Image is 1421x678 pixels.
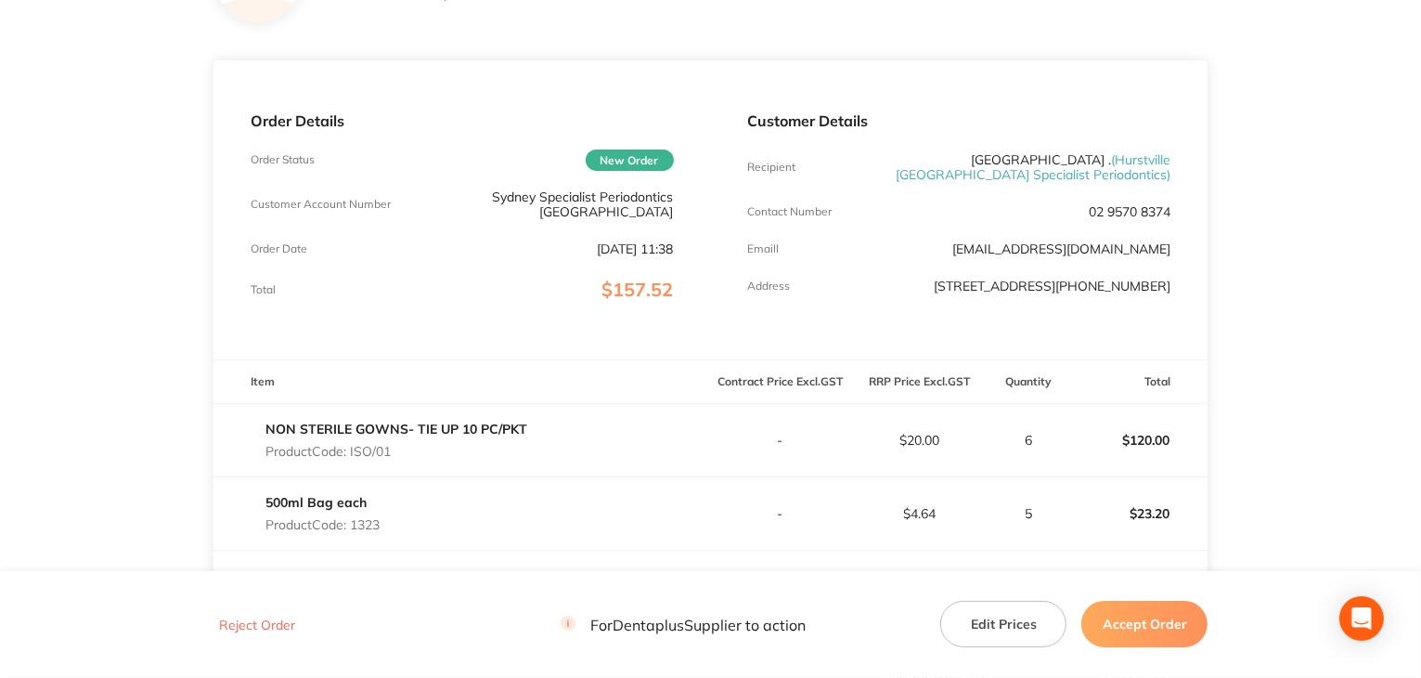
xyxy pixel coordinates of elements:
p: [DATE] 11:38 [598,241,674,256]
p: Customer Details [748,112,1171,129]
th: Total [1068,360,1208,404]
th: Contract Price Excl. GST [711,360,850,404]
th: Item [213,360,711,404]
span: ( Hurstville [GEOGRAPHIC_DATA] Specialist Periodontics ) [896,151,1170,183]
a: [EMAIL_ADDRESS][DOMAIN_NAME] [952,241,1170,257]
p: Recipient [748,161,796,174]
p: - [712,506,849,521]
div: Open Intercom Messenger [1339,596,1384,641]
p: 5 [990,506,1068,521]
p: 02 9570 8374 [1089,204,1170,219]
td: Message: - [213,551,711,606]
th: Quantity [989,360,1069,404]
p: Product Code: 1323 [265,517,380,532]
p: Product Code: ISO/01 [265,444,527,459]
p: Order Date [251,242,307,255]
p: $4.64 [851,506,988,521]
p: Sydney Specialist Periodontics [GEOGRAPHIC_DATA] [392,189,674,219]
p: $20.00 [851,433,988,448]
p: For Dentaplus Supplier to action [561,616,806,633]
p: Customer Account Number [251,198,391,211]
a: NON STERILE GOWNS- TIE UP 10 PC/PKT [265,421,527,437]
p: $23.20 [1069,491,1207,536]
p: Order Details [251,112,674,129]
span: New Order [586,150,674,171]
p: Total [251,283,276,296]
th: RRP Price Excl. GST [850,360,989,404]
p: [GEOGRAPHIC_DATA] . [888,152,1170,182]
p: 6 [990,433,1068,448]
p: Contact Number [748,205,833,218]
p: $120.00 [1069,418,1207,463]
p: Emaill [748,242,780,255]
button: Edit Prices [940,601,1066,647]
button: Reject Order [213,617,301,633]
span: $157.52 [602,278,674,301]
p: Address [748,280,791,293]
a: 500ml Bag each [265,494,367,511]
p: - [712,433,849,448]
button: Accept Order [1081,601,1208,647]
p: [STREET_ADDRESS][PHONE_NUMBER] [934,279,1170,293]
p: Order Status [251,153,315,166]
